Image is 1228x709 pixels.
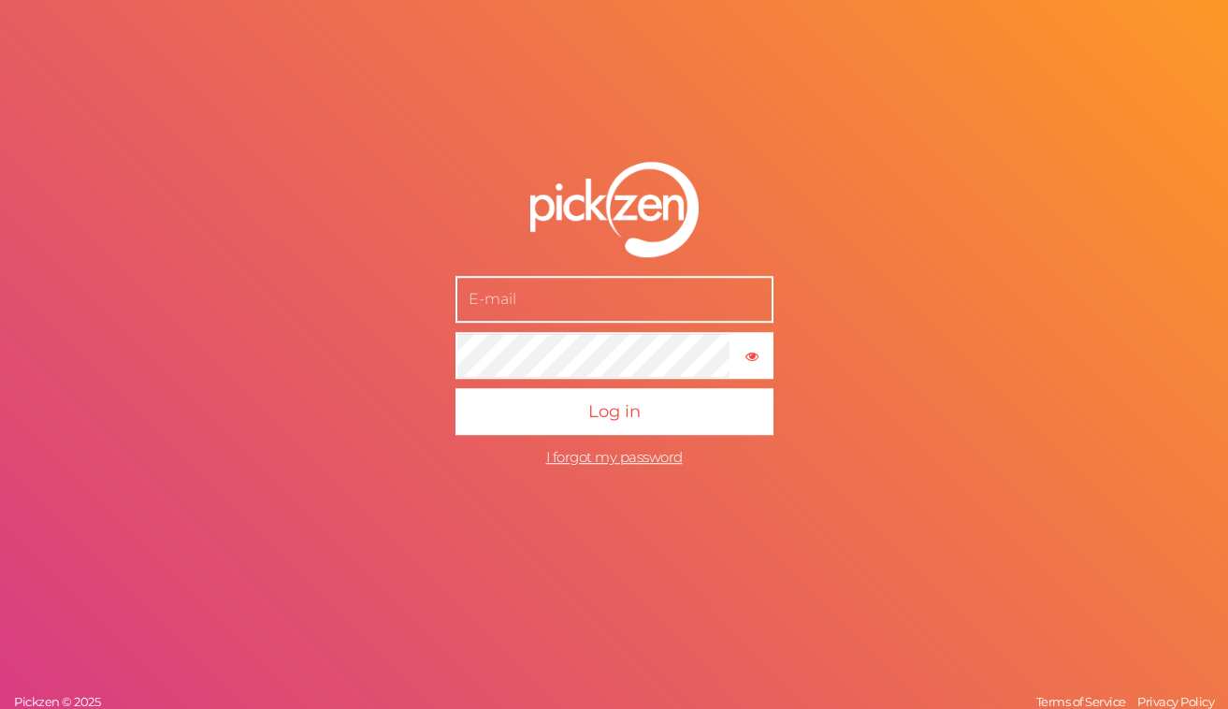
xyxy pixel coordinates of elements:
[1036,694,1126,709] span: Terms of Service
[455,388,773,435] button: Log in
[1032,694,1131,709] a: Terms of Service
[1137,694,1214,709] span: Privacy Policy
[588,401,641,422] span: Log in
[1133,694,1219,709] a: Privacy Policy
[455,276,773,323] input: E-mail
[530,162,699,257] img: pz-logo-white.png
[546,448,683,466] a: I forgot my password
[9,694,105,709] a: Pickzen © 2025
